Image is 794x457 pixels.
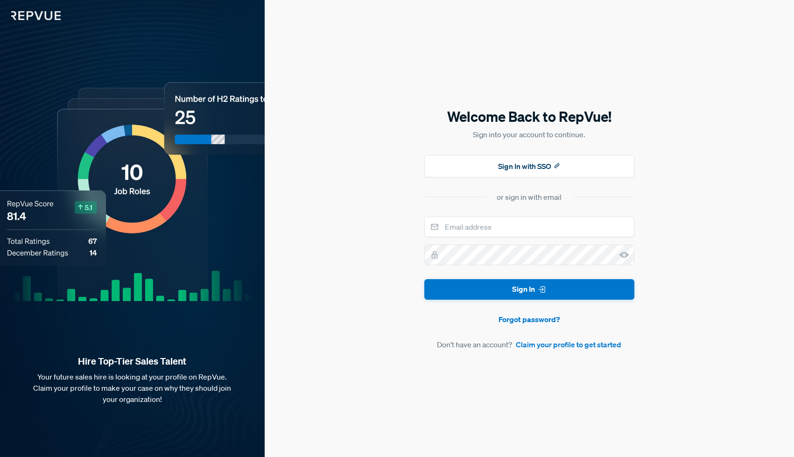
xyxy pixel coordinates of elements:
[516,339,621,350] a: Claim your profile to get started
[424,279,634,300] button: Sign In
[424,314,634,325] a: Forgot password?
[424,339,634,350] article: Don't have an account?
[424,217,634,237] input: Email address
[424,107,634,127] h5: Welcome Back to RepVue!
[15,371,250,405] p: Your future sales hire is looking at your profile on RepVue. Claim your profile to make your case...
[424,155,634,177] button: Sign In with SSO
[497,191,562,203] div: or sign in with email
[15,355,250,367] strong: Hire Top-Tier Sales Talent
[424,129,634,140] p: Sign into your account to continue.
